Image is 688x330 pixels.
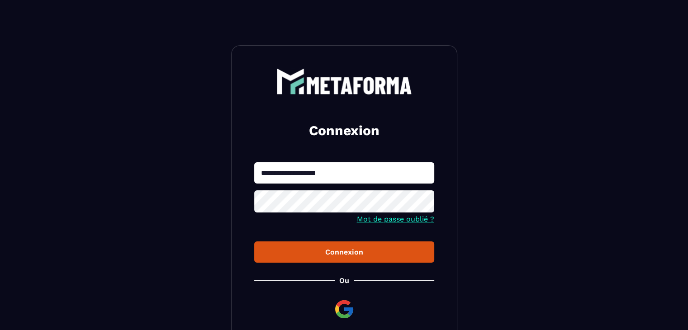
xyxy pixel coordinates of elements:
img: google [333,298,355,320]
div: Connexion [261,248,427,256]
p: Ou [339,276,349,285]
img: logo [276,68,412,94]
h2: Connexion [265,122,423,140]
a: logo [254,68,434,94]
button: Connexion [254,241,434,263]
a: Mot de passe oublié ? [357,215,434,223]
